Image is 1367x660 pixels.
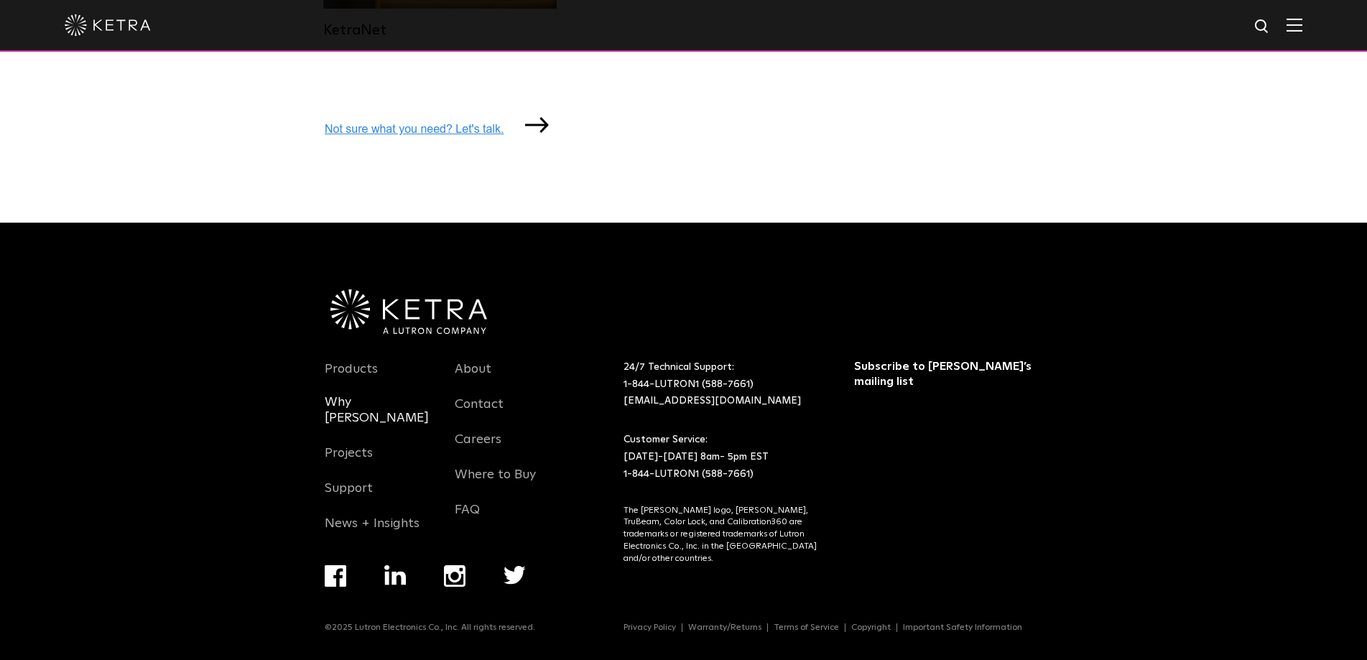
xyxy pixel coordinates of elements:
[897,623,1028,632] a: Important Safety Information
[444,565,465,587] img: instagram
[330,289,487,334] img: Ketra-aLutronCo_White_RGB
[682,623,768,632] a: Warranty/Returns
[325,623,535,633] p: ©2025 Lutron Electronics Co., Inc. All rights reserved.
[854,359,1039,389] h3: Subscribe to [PERSON_NAME]’s mailing list
[1287,18,1302,32] img: Hamburger%20Nav.svg
[768,623,845,632] a: Terms of Service
[845,623,897,632] a: Copyright
[624,505,818,565] p: The [PERSON_NAME] logo, [PERSON_NAME], TruBeam, Color Lock, and Calibration360 are trademarks or ...
[384,565,407,585] img: linkedin
[624,432,818,483] p: Customer Service: [DATE]-[DATE] 8am- 5pm EST
[1254,18,1271,36] img: search icon
[624,623,1042,633] div: Navigation Menu
[618,623,682,632] a: Privacy Policy
[325,117,549,136] img: Not sure what you need? Let's talk.
[455,432,501,465] a: Careers
[624,379,754,389] a: 1-844-LUTRON1 (588-7661)
[624,396,801,406] a: [EMAIL_ADDRESS][DOMAIN_NAME]
[455,359,564,535] div: Navigation Menu
[455,467,536,500] a: Where to Buy
[624,469,754,479] a: 1-844-LUTRON1 (588-7661)
[455,502,480,535] a: FAQ
[325,359,434,549] div: Navigation Menu
[325,361,378,394] a: Products
[325,480,373,513] a: Support
[455,361,491,394] a: About
[325,565,346,587] img: facebook
[455,396,504,429] a: Contact
[325,565,564,623] div: Navigation Menu
[624,359,818,410] p: 24/7 Technical Support:
[325,445,373,478] a: Projects
[325,516,420,549] a: News + Insights
[325,394,434,443] a: Why [PERSON_NAME]
[504,566,526,585] img: twitter
[65,14,151,36] img: ketra-logo-2019-white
